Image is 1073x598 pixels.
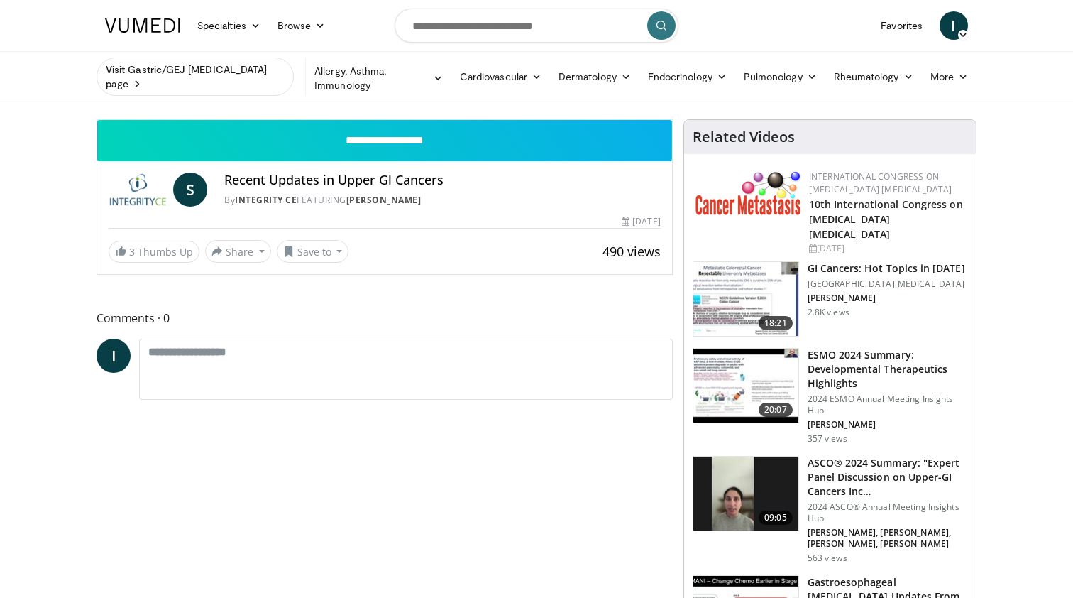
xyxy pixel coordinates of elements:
a: Visit Gastric/GEJ [MEDICAL_DATA] page [97,58,294,96]
button: Share [205,240,271,263]
div: [DATE] [809,242,964,255]
img: eeae3cd1-4c1e-4d08-a626-dc316edc93ab.150x105_q85_crop-smart_upscale.jpg [693,262,798,336]
div: By FEATURING [224,194,660,207]
span: 20:07 [759,403,793,417]
a: I [97,339,131,373]
a: 3 Thumbs Up [109,241,199,263]
img: 6ff8bc22-9509-4454-a4f8-ac79dd3b8976.png.150x105_q85_autocrop_double_scale_upscale_version-0.2.png [695,170,802,215]
p: [PERSON_NAME] [808,293,965,304]
input: Search topics, interventions [395,9,678,43]
a: 18:21 GI Cancers: Hot Topics in [DATE] [GEOGRAPHIC_DATA][MEDICAL_DATA] [PERSON_NAME] 2.8K views [693,261,967,337]
p: [GEOGRAPHIC_DATA][MEDICAL_DATA] [808,278,965,290]
a: 10th International Congress on [MEDICAL_DATA] [MEDICAL_DATA] [809,197,963,241]
a: Rheumatology [825,62,922,91]
img: b5d4e6e3-12b6-4501-b850-ff64c18eff63.150x105_q85_crop-smart_upscale.jpg [693,457,798,531]
a: International Congress on [MEDICAL_DATA] [MEDICAL_DATA] [809,170,952,195]
a: [PERSON_NAME] [346,194,422,206]
a: Endocrinology [639,62,735,91]
span: Comments 0 [97,309,673,327]
h3: ESMO 2024 Summary: Developmental Therapeutics Highlights [808,348,967,391]
a: Specialties [189,11,269,40]
img: VuMedi Logo [105,18,180,33]
p: 2024 ESMO Annual Meeting Insights Hub [808,393,967,416]
h4: Related Videos [693,129,795,146]
img: Integrity CE [109,173,167,207]
a: More [922,62,976,91]
a: Pulmonology [735,62,825,91]
h3: ASCO® 2024 Summary: "Expert Panel Discussion on Upper-GI Cancers Inc… [808,456,967,499]
span: 490 views [602,243,661,260]
span: 09:05 [759,511,793,525]
a: Dermatology [550,62,639,91]
h3: GI Cancers: Hot Topics in [DATE] [808,261,965,276]
p: [PERSON_NAME] [808,419,967,430]
a: Browse [269,11,334,40]
p: 357 views [808,433,847,445]
a: I [940,11,968,40]
a: Cardiovascular [451,62,550,91]
p: 2024 ASCO® Annual Meeting Insights Hub [808,501,967,524]
div: [DATE] [622,215,660,228]
a: 20:07 ESMO 2024 Summary: Developmental Therapeutics Highlights 2024 ESMO Annual Meeting Insights ... [693,348,967,445]
a: Favorites [872,11,931,40]
p: 2.8K views [808,307,849,318]
span: 3 [129,245,135,259]
p: [PERSON_NAME], [PERSON_NAME], [PERSON_NAME], [PERSON_NAME] [808,527,967,550]
button: Save to [277,240,349,263]
span: 18:21 [759,316,793,330]
a: Integrity CE [235,194,297,206]
img: 5f367754-ae70-48ec-b185-699c81161f37.150x105_q85_crop-smart_upscale.jpg [693,349,798,423]
a: 09:05 ASCO® 2024 Summary: "Expert Panel Discussion on Upper-GI Cancers Inc… 2024 ASCO® Annual Mee... [693,456,967,564]
a: S [173,173,207,207]
h4: Recent Updates in Upper Gl Cancers [224,173,660,188]
p: 563 views [808,553,847,564]
a: Allergy, Asthma, Immunology [306,64,451,92]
